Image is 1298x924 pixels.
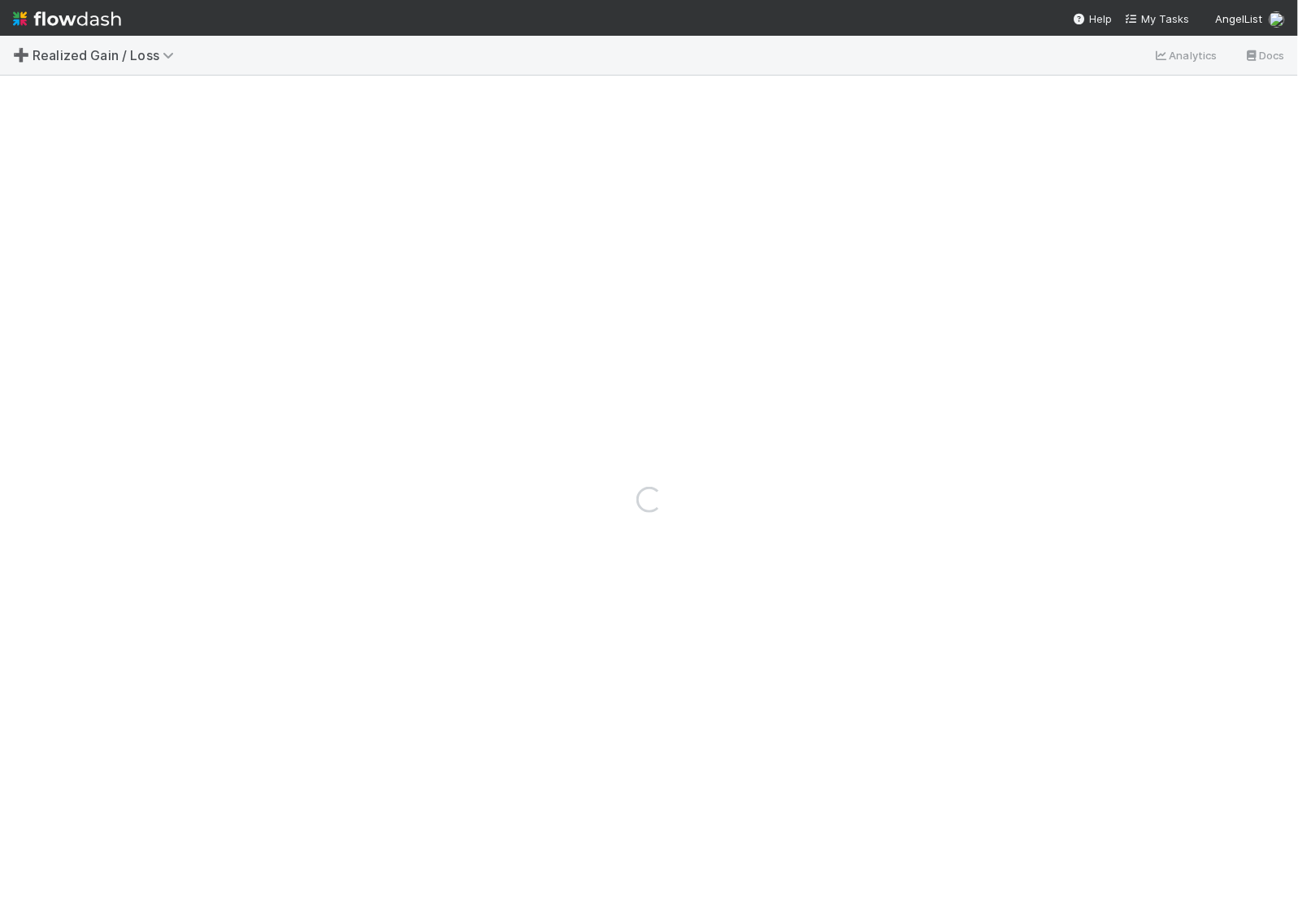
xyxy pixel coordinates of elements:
[1269,11,1285,28] img: avatar_cc3a00d7-dd5c-4a2f-8d58-dd6545b20c0d.png
[1153,46,1218,65] a: Analytics
[1125,11,1189,27] a: My Tasks
[13,48,29,62] span: ➕
[13,5,121,33] img: logo-inverted-e16ddd16eac7371096b0.svg
[1125,12,1189,25] span: My Tasks
[33,47,182,63] span: Realized Gain / Loss
[1073,11,1112,27] div: Help
[1215,12,1262,25] span: AngelList
[1244,46,1285,65] a: Docs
